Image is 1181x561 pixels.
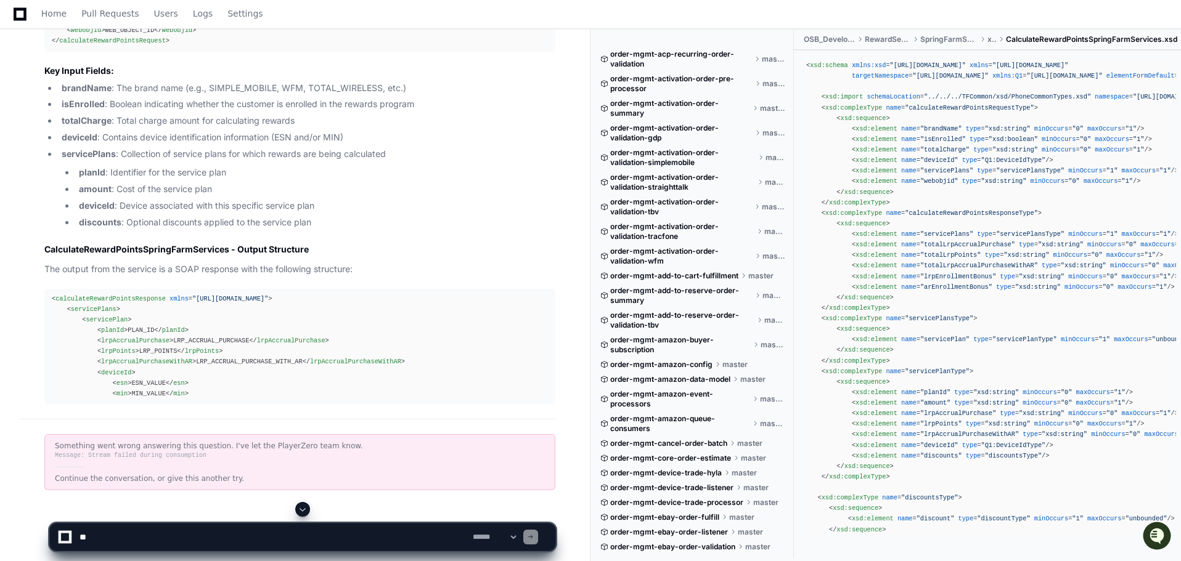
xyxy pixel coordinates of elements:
span: order-mgmt-activation-order-validation-straighttalk [610,172,755,192]
span: "1" [1126,125,1137,132]
span: master [762,54,785,64]
span: servicePlan [86,316,128,323]
span: </ > [177,347,223,355]
span: name [901,146,917,153]
div: PLAN_ID LRP_ACCRUAL_PURCHASE LRP_POINTS LRP_ACCRUAL_PURCHASE_WITH_AR ESN_VALUE MIN_VALUE [52,294,548,399]
span: < = = = = /> [852,230,1179,238]
span: order-mgmt-activation-order-validation-tracfone [610,222,754,241]
h2: CalculateRewardPointsSpringFarmServices - Output Structure [44,243,555,256]
span: minOccurs [1087,241,1121,248]
span: "servicePlansType" [905,315,973,322]
span: < = > [52,295,272,302]
span: webobjid [162,26,192,34]
span: type [966,125,981,132]
span: minOccurs [1068,230,1102,238]
span: type [954,389,970,396]
li: : Device associated with this specific service plan [75,199,555,213]
span: xsd:element [856,167,897,174]
span: "1" [1106,167,1118,174]
span: name [901,336,917,343]
span: "0" [1106,273,1118,280]
span: "xsd:string" [1015,283,1061,291]
span: < = = = = /> [852,389,1133,396]
span: esn [116,379,128,387]
strong: isEnrolled [62,99,105,109]
span: type [985,251,1000,259]
span: "Q1:DeviceIdType" [981,156,1045,164]
span: "1" [1159,230,1171,238]
span: planId [162,326,185,334]
span: xsd:element [856,389,897,396]
span: xmlns:Q1 [992,72,1023,79]
li: : Cost of the service plan [75,182,555,196]
span: < = = = = /> [852,251,1163,259]
span: </ > [154,326,188,334]
span: xsd:element [856,336,897,343]
span: "totalLrpAccrualPurchase" [920,241,1015,248]
span: minOccurs [1068,167,1102,174]
span: xsd:element [856,241,897,248]
span: xsd:element [856,251,897,259]
span: "0" [1072,125,1083,132]
span: "1" [1122,177,1133,185]
strong: planId [79,167,105,177]
span: order-mgmt-activation-order-pre-processor [610,74,753,94]
span: maxOccurs [1121,230,1155,238]
span: name [901,156,917,164]
span: type [973,336,989,343]
span: maxOccurs [1095,146,1129,153]
span: "[URL][DOMAIN_NAME]" [913,72,989,79]
button: Start new chat [210,95,224,110]
span: "servicePlanType" [992,336,1057,343]
span: < > [97,369,136,376]
span: maxOccurs [1114,336,1148,343]
span: < > [97,337,173,344]
span: </ > [154,26,196,34]
span: type [977,230,992,238]
span: "totalCharge" [920,146,970,153]
span: order-mgmt-activation-order-summary [610,99,750,118]
span: "arEnrollmentBonus" [920,283,992,291]
span: Users [154,10,178,17]
span: master [764,315,785,325]
span: maxOccurs [1118,283,1151,291]
span: deviceId [101,369,131,376]
span: "xsd:boolean" [989,135,1038,143]
span: name [901,135,917,143]
span: "../../../TFCommon/xsd/PhoneCommonTypes.xsd" [924,93,1091,100]
span: "1" [1156,283,1167,291]
span: elementFormDefault [1106,72,1175,79]
span: "[URL][DOMAIN_NAME]" [192,295,268,302]
span: "isEnrolled" [920,135,966,143]
span: </ > [822,357,890,365]
span: name [886,104,901,111]
span: xsd:element [856,125,897,132]
span: lrpAccrualPurchaseWithAR [101,358,192,365]
span: </ > [836,346,893,353]
span: lrpAccrualPurchaseWithAR [310,358,401,365]
span: minOccurs [1042,146,1076,153]
span: < > [82,316,131,323]
span: </ > [836,294,893,301]
span: xsd:sequence [840,378,886,385]
strong: servicePlans [62,148,116,159]
span: xsd:sequence [844,346,890,353]
span: "xsd:string" [973,389,1019,396]
span: • [102,165,107,175]
span: "xsd:string" [1019,273,1065,280]
span: < > [836,115,889,122]
span: schemaLocation [867,93,920,100]
button: Open customer support [2,2,30,30]
span: master [764,227,785,236]
span: minOccurs [1031,177,1065,185]
span: order-mgmt-activation-order-validation-wfm [610,246,753,266]
span: xsd:sequence [840,220,886,227]
span: < = = = = /> [852,146,1152,153]
span: maxOccurs [1095,135,1129,143]
span: </ > [166,379,189,387]
span: order-mgmt-activation-order-validation-gdp [610,123,753,143]
span: master [761,340,785,350]
span: xmlns [970,62,989,69]
span: name [886,209,901,217]
span: minOccurs [1068,273,1102,280]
